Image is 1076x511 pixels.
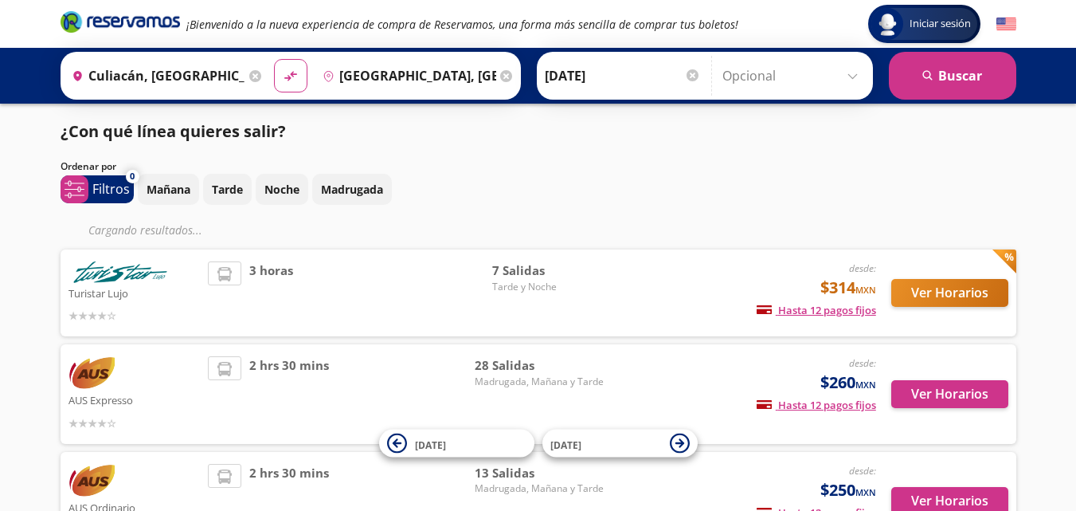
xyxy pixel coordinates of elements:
[475,482,604,496] span: Madrugada, Mañana y Tarde
[256,174,308,205] button: Noche
[249,356,329,432] span: 2 hrs 30 mins
[212,181,243,198] p: Tarde
[68,356,115,390] img: AUS Expresso
[903,16,977,32] span: Iniciar sesión
[757,303,876,317] span: Hasta 12 pagos fijos
[475,375,604,389] span: Madrugada, Mañana y Tarde
[88,222,202,238] em: Cargando resultados ...
[312,174,392,205] button: Madrugada
[147,181,190,198] p: Mañana
[849,261,876,275] em: desde:
[855,379,876,391] small: MXN
[61,159,116,174] p: Ordenar por
[889,52,1016,100] button: Buscar
[316,56,496,96] input: Buscar Destino
[130,170,135,183] span: 0
[757,398,876,412] span: Hasta 12 pagos fijos
[891,380,1008,408] button: Ver Horarios
[264,181,299,198] p: Noche
[849,356,876,370] em: desde:
[68,261,172,283] img: Turistar Lujo
[542,430,698,458] button: [DATE]
[186,17,738,32] em: ¡Bienvenido a la nueva experiencia de compra de Reservamos, una forma más sencilla de comprar tus...
[545,56,701,96] input: Elegir Fecha
[61,175,134,203] button: 0Filtros
[249,261,293,324] span: 3 horas
[68,464,115,497] img: AUS Ordinario
[996,14,1016,34] button: English
[61,120,286,143] p: ¿Con qué línea quieres salir?
[855,284,876,296] small: MXN
[68,283,201,302] p: Turistar Lujo
[65,56,245,96] input: Buscar Origen
[61,10,180,33] i: Brand Logo
[891,279,1008,307] button: Ver Horarios
[138,174,199,205] button: Mañana
[855,486,876,498] small: MXN
[849,464,876,478] em: desde:
[92,179,130,199] p: Filtros
[415,438,446,451] span: [DATE]
[820,478,876,502] span: $250
[475,356,604,375] span: 28 Salidas
[203,174,252,205] button: Tarde
[492,280,604,294] span: Tarde y Noche
[820,276,876,300] span: $314
[492,261,604,280] span: 7 Salidas
[722,56,865,96] input: Opcional
[321,181,383,198] p: Madrugada
[550,438,581,451] span: [DATE]
[61,10,180,38] a: Brand Logo
[379,430,534,458] button: [DATE]
[68,390,201,409] p: AUS Expresso
[475,464,604,482] span: 13 Salidas
[820,371,876,395] span: $260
